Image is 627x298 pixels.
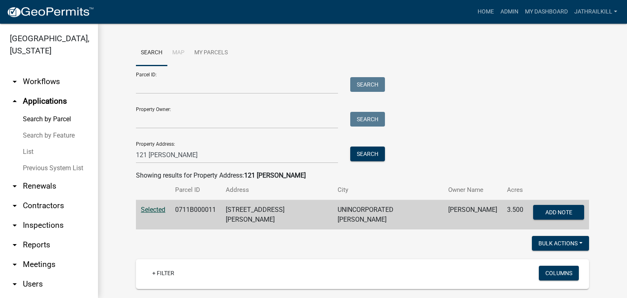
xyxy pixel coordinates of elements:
i: arrow_drop_down [10,279,20,289]
td: 3.500 [502,200,528,230]
i: arrow_drop_down [10,181,20,191]
button: Add Note [533,205,584,220]
span: Add Note [545,209,572,216]
a: Home [474,4,497,20]
th: Owner Name [443,180,502,200]
i: arrow_drop_down [10,240,20,250]
i: arrow_drop_up [10,96,20,106]
button: Bulk Actions [532,236,589,251]
a: Search [136,40,167,66]
th: Address [221,180,333,200]
i: arrow_drop_down [10,201,20,211]
button: Columns [539,266,579,280]
button: Search [350,112,385,127]
a: My Parcels [189,40,233,66]
i: arrow_drop_down [10,77,20,87]
a: My Dashboard [522,4,571,20]
a: Admin [497,4,522,20]
th: City [333,180,443,200]
th: Acres [502,180,528,200]
a: + Filter [146,266,181,280]
i: arrow_drop_down [10,260,20,269]
th: Parcel ID [170,180,221,200]
button: Search [350,147,385,161]
td: [PERSON_NAME] [443,200,502,230]
td: UNINCORPORATED [PERSON_NAME] [333,200,443,230]
button: Search [350,77,385,92]
strong: 121 [PERSON_NAME] [244,171,306,179]
div: Showing results for Property Address: [136,171,589,180]
a: Jathrailkill [571,4,620,20]
td: 0711B000011 [170,200,221,230]
td: [STREET_ADDRESS][PERSON_NAME] [221,200,333,230]
i: arrow_drop_down [10,220,20,230]
a: Selected [141,206,165,213]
